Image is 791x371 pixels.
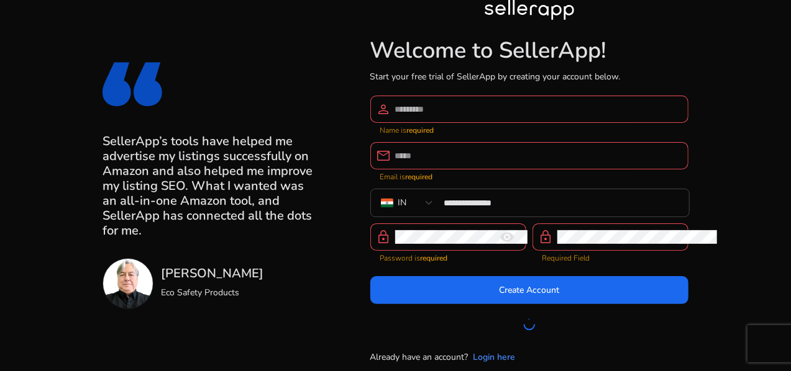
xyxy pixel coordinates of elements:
p: Start your free trial of SellerApp by creating your account below. [370,70,688,83]
mat-error: Required Field [542,251,679,264]
mat-error: Name is [380,123,679,136]
span: person [377,102,391,117]
span: email [377,148,391,163]
a: Login here [473,351,516,364]
span: lock [539,230,554,244]
span: Create Account [499,284,559,297]
h3: SellerApp’s tools have helped me advertise my listings successfully on Amazon and also helped me ... [103,134,314,238]
strong: required [407,125,434,135]
div: IN [398,196,407,210]
h3: [PERSON_NAME] [161,266,263,281]
p: Eco Safety Products [161,286,263,299]
mat-icon: remove_red_eye [493,230,523,244]
mat-error: Password is [380,251,516,264]
p: Already have an account? [370,351,469,364]
span: lock [377,230,391,244]
button: Create Account [370,276,688,304]
h1: Welcome to SellerApp! [370,37,688,64]
strong: required [406,172,433,182]
strong: required [421,253,448,263]
mat-error: Email is [380,169,679,182]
